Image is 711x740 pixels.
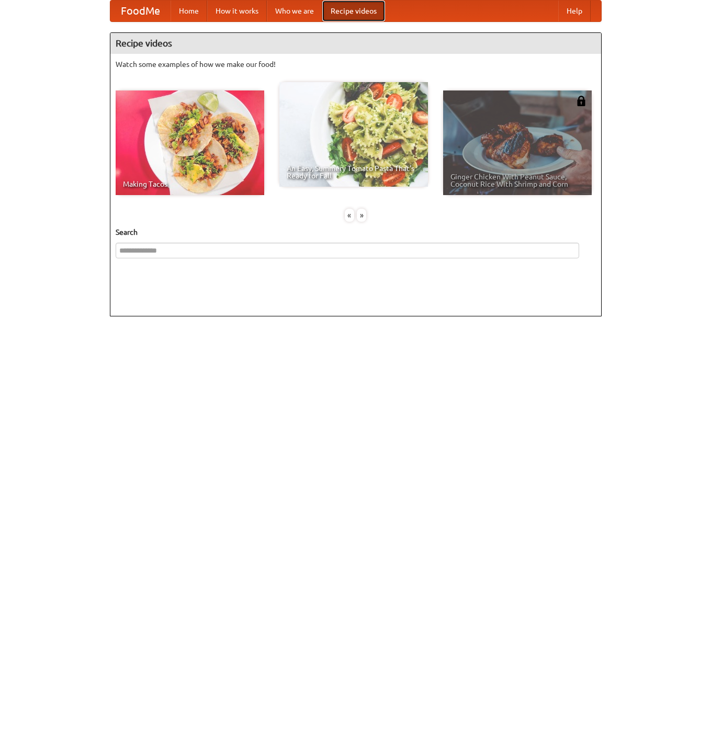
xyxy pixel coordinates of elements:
h4: Recipe videos [110,33,601,54]
img: 483408.png [576,96,586,106]
a: Recipe videos [322,1,385,21]
p: Watch some examples of how we make our food! [116,59,596,70]
a: Who we are [267,1,322,21]
a: FoodMe [110,1,171,21]
a: Home [171,1,207,21]
a: Help [558,1,591,21]
a: Making Tacos [116,90,264,195]
span: Making Tacos [123,180,257,188]
a: How it works [207,1,267,21]
span: An Easy, Summery Tomato Pasta That's Ready for Fall [287,165,421,179]
h5: Search [116,227,596,237]
div: » [357,209,366,222]
div: « [345,209,354,222]
a: An Easy, Summery Tomato Pasta That's Ready for Fall [279,82,428,187]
